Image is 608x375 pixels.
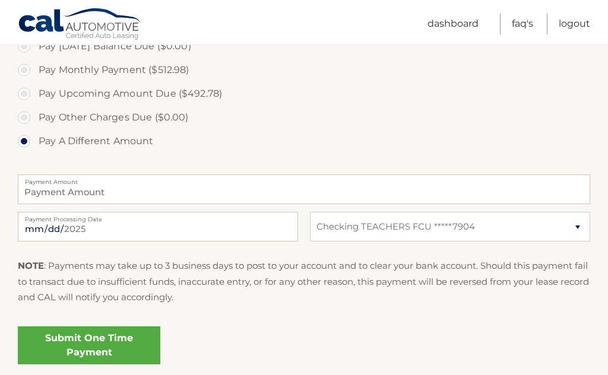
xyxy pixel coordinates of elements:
[18,326,160,364] a: Submit One Time Payment
[18,212,298,241] input: Payment Date
[18,8,142,42] a: Cal Automotive
[427,14,479,34] a: Dashboard
[559,14,590,34] a: Logout
[18,174,590,184] label: Payment Amount
[18,34,590,58] label: Pay [DATE] Balance Due ($0.00)
[18,58,590,82] label: Pay Monthly Payment ($512.98)
[512,14,533,34] a: FAQ's
[18,258,590,305] p: : Payments may take up to 3 business days to post to your account and to clear your bank account....
[18,129,590,153] label: Pay A Different Amount
[18,82,590,106] label: Pay Upcoming Amount Due ($492.78)
[18,174,590,204] input: Payment Amount
[18,212,298,221] label: Payment Processing Date
[18,106,590,129] label: Pay Other Charges Due ($0.00)
[18,260,44,271] strong: NOTE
